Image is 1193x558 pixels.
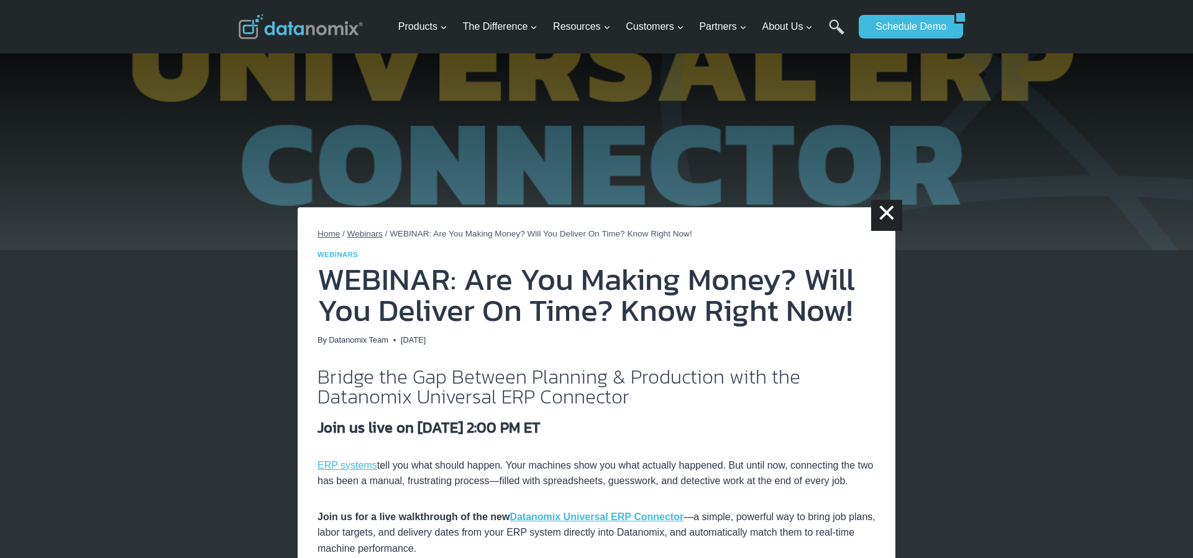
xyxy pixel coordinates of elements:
a: Webinars [347,229,383,238]
a: Search [829,19,844,47]
time: [DATE] [401,334,426,346]
a: Schedule Demo [859,15,954,38]
h1: WEBINAR: Are You Making Money? Will You Deliver On Time? Know Right Now! [318,264,875,326]
p: tell you what should happen. Your machines show you what actually happened. But until now, connec... [318,457,875,489]
strong: Join us live on [DATE] 2:00 PM ET [318,416,541,438]
span: Customers [626,19,683,35]
span: / [385,229,388,238]
span: The Difference [463,19,538,35]
a: × [871,200,902,231]
span: About Us [762,19,813,35]
p: —a simple, powerful way to bring job plans, labor targets, and delivery dates from your ERP syste... [318,509,875,557]
nav: Primary Navigation [393,7,853,47]
strong: Join us for a live walkthrough of the new [318,511,683,522]
nav: Breadcrumbs [318,227,875,241]
a: Datanomix Universal ERP Connector [510,511,683,522]
a: ERP systems [318,460,377,470]
a: Webinars [318,251,358,258]
span: Partners [699,19,746,35]
span: By [318,334,327,346]
span: Products [398,19,447,35]
span: WEBINAR: Are You Making Money? Will You Deliver On Time? Know Right Now! [390,229,692,238]
a: Datanomix Team [329,335,388,344]
a: Home [318,229,340,238]
span: Resources [553,19,610,35]
span: / [342,229,345,238]
h2: Bridge the Gap Between Planning & Production with the Datanomix Universal ERP Connector [318,367,875,407]
img: Datanomix [239,14,363,39]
